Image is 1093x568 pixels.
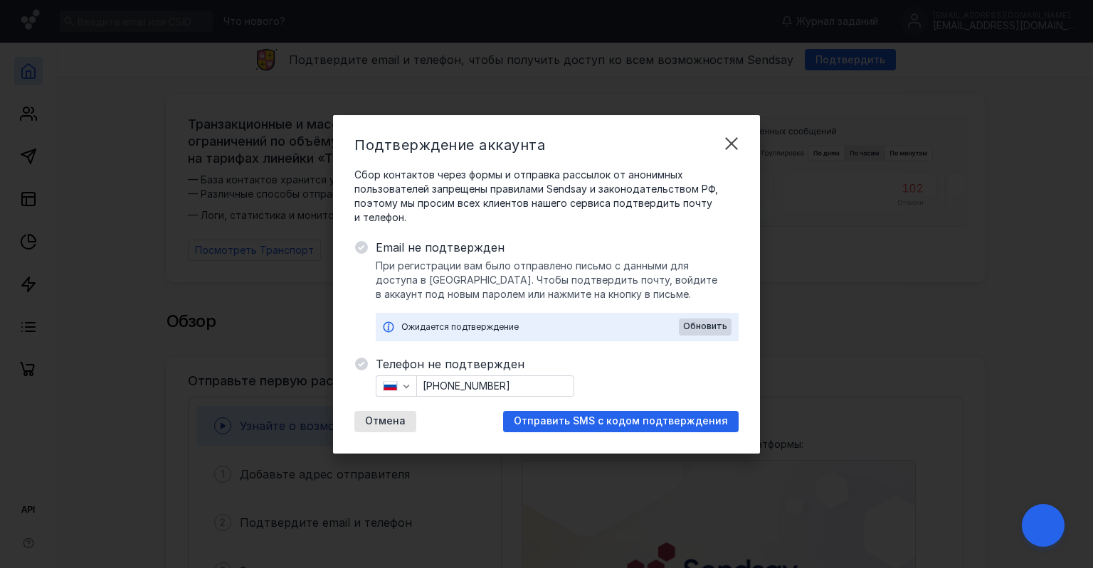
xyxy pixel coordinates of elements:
span: Отправить SMS с кодом подтверждения [514,415,728,427]
span: Email не подтвержден [376,239,739,256]
div: Ожидается подтверждение [401,320,679,334]
button: Отмена [354,411,416,432]
span: Телефон не подтвержден [376,355,739,373]
span: Подтверждение аккаунта [354,136,545,154]
button: Обновить [679,318,732,336]
span: При регистрации вам было отправлено письмо с данными для доступа в [GEOGRAPHIC_DATA]. Чтобы подтв... [376,259,739,301]
span: Обновить [683,321,727,331]
span: Сбор контактов через формы и отправка рассылок от анонимных пользователей запрещены правилами Sen... [354,168,739,225]
button: Отправить SMS с кодом подтверждения [503,411,739,432]
span: Отмена [365,415,406,427]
